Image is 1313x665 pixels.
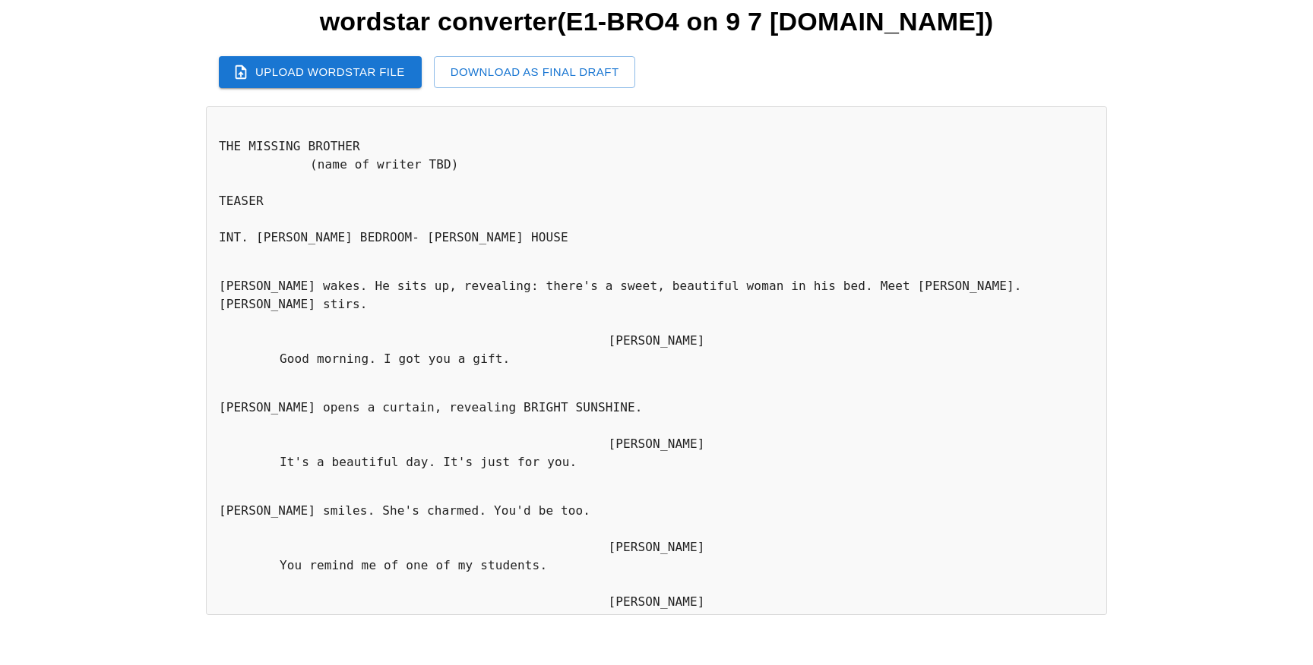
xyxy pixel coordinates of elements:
p: [PERSON_NAME] [219,332,1094,350]
p: [PERSON_NAME] [219,538,1094,556]
p: [PERSON_NAME] opens a curtain, revealing BRIGHT SUNSHINE. [219,399,1094,417]
button: Download as Final Draft [434,56,636,88]
p: THE MISSING BROTHER [219,137,1094,156]
h4: wordstar converter (E1-BRO4 on 9 7 [DOMAIN_NAME]) [320,6,994,38]
p: [PERSON_NAME] [219,593,1094,611]
p: [PERSON_NAME] wakes. He sits up, revealing: there's a sweet, beautiful woman in his bed. Meet [PE... [219,277,1094,314]
p: (name of writer TBD) [310,156,1094,174]
p: It's a beautiful day. It's just for you. [280,453,1094,471]
p: Thank you. [280,611,1094,629]
label: Upload Wordstar File [219,56,422,88]
p: [PERSON_NAME] smiles. She's charmed. You'd be too. [219,502,1094,520]
p: Good morning. I got you a gift. [280,350,1094,368]
p: You remind me of one of my students. [280,556,1094,575]
p: INT. [PERSON_NAME] BEDROOM- [PERSON_NAME] HOUSE [219,228,1094,247]
p: TEASER [219,192,1094,210]
p: [PERSON_NAME] [219,435,1094,453]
